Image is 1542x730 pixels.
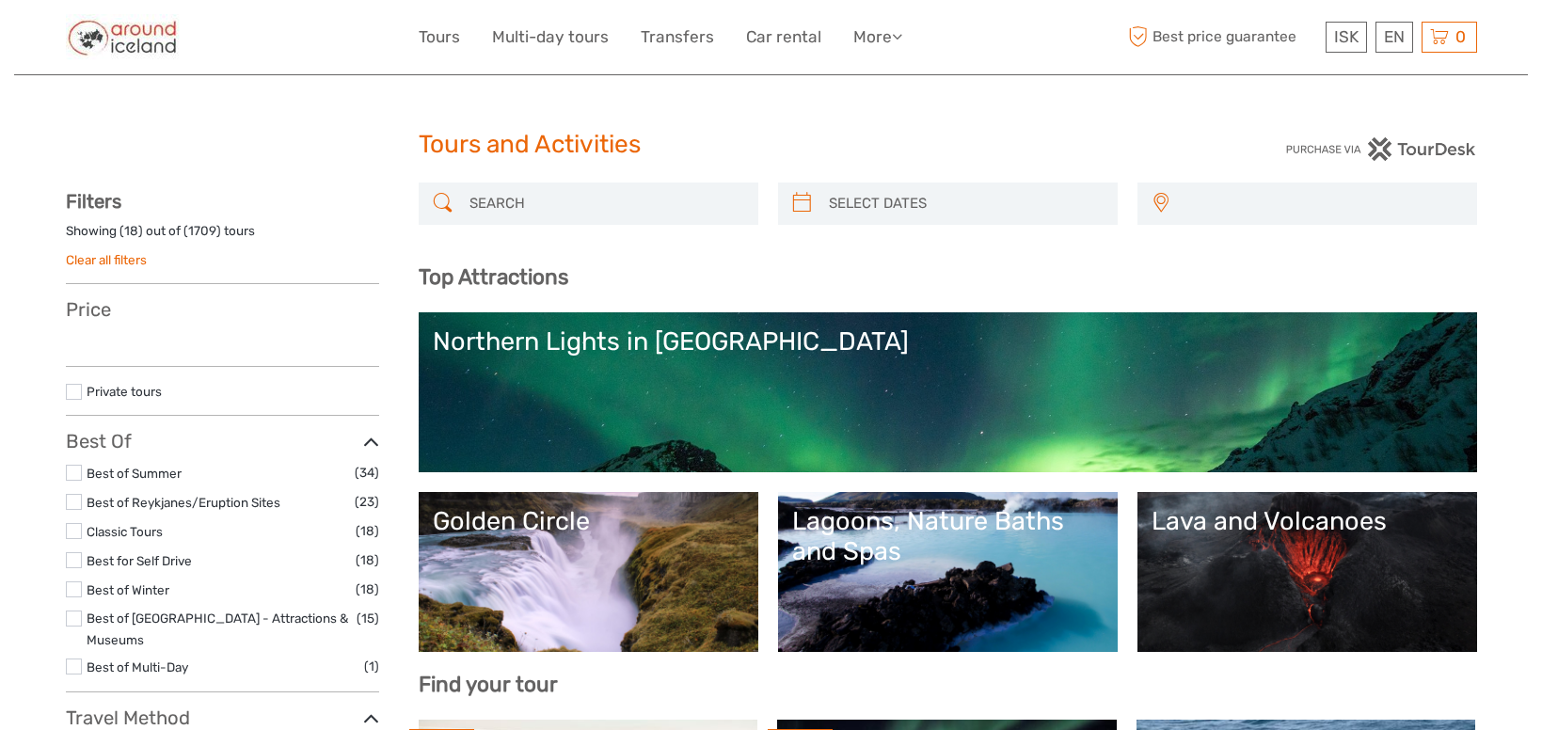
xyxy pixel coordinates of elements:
[433,326,1463,357] div: Northern Lights in [GEOGRAPHIC_DATA]
[357,608,379,629] span: (15)
[355,462,379,484] span: (34)
[87,495,280,510] a: Best of Reykjanes/Eruption Sites
[462,187,749,220] input: SEARCH
[1285,137,1476,161] img: PurchaseViaTourDesk.png
[1124,22,1321,53] span: Best price guarantee
[87,582,169,597] a: Best of Winter
[1334,27,1359,46] span: ISK
[492,24,609,51] a: Multi-day tours
[792,506,1104,638] a: Lagoons, Nature Baths and Spas
[419,24,460,51] a: Tours
[792,506,1104,567] div: Lagoons, Nature Baths and Spas
[87,659,188,674] a: Best of Multi-Day
[188,222,216,240] label: 1709
[66,430,379,452] h3: Best Of
[1152,506,1463,638] a: Lava and Volcanoes
[66,252,147,267] a: Clear all filters
[66,706,379,729] h3: Travel Method
[87,384,162,399] a: Private tours
[66,222,379,251] div: Showing ( ) out of ( ) tours
[87,524,163,539] a: Classic Tours
[641,24,714,51] a: Transfers
[853,24,902,51] a: More
[821,187,1108,220] input: SELECT DATES
[1375,22,1413,53] div: EN
[419,130,1124,160] h1: Tours and Activities
[355,491,379,513] span: (23)
[433,506,744,638] a: Golden Circle
[87,466,182,481] a: Best of Summer
[364,656,379,677] span: (1)
[87,611,348,647] a: Best of [GEOGRAPHIC_DATA] - Attractions & Museums
[66,190,121,213] strong: Filters
[356,579,379,600] span: (18)
[1152,506,1463,536] div: Lava and Volcanoes
[419,264,568,290] b: Top Attractions
[356,549,379,571] span: (18)
[66,14,180,60] img: Around Iceland
[87,553,192,568] a: Best for Self Drive
[746,24,821,51] a: Car rental
[1453,27,1469,46] span: 0
[419,672,558,697] b: Find your tour
[124,222,138,240] label: 18
[433,326,1463,458] a: Northern Lights in [GEOGRAPHIC_DATA]
[433,506,744,536] div: Golden Circle
[356,520,379,542] span: (18)
[66,298,379,321] h3: Price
